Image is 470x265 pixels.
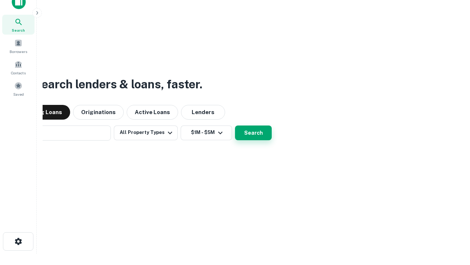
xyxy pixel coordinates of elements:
[114,126,178,140] button: All Property Types
[10,49,27,54] span: Borrowers
[2,79,35,99] a: Saved
[2,57,35,77] a: Contacts
[11,70,26,76] span: Contacts
[127,105,178,120] button: Active Loans
[33,75,202,93] h3: Search lenders & loans, faster.
[13,91,24,97] span: Saved
[181,126,232,140] button: $1M - $5M
[433,206,470,241] iframe: Chat Widget
[235,126,272,140] button: Search
[2,15,35,35] a: Search
[73,105,124,120] button: Originations
[2,36,35,56] a: Borrowers
[12,27,25,33] span: Search
[181,105,225,120] button: Lenders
